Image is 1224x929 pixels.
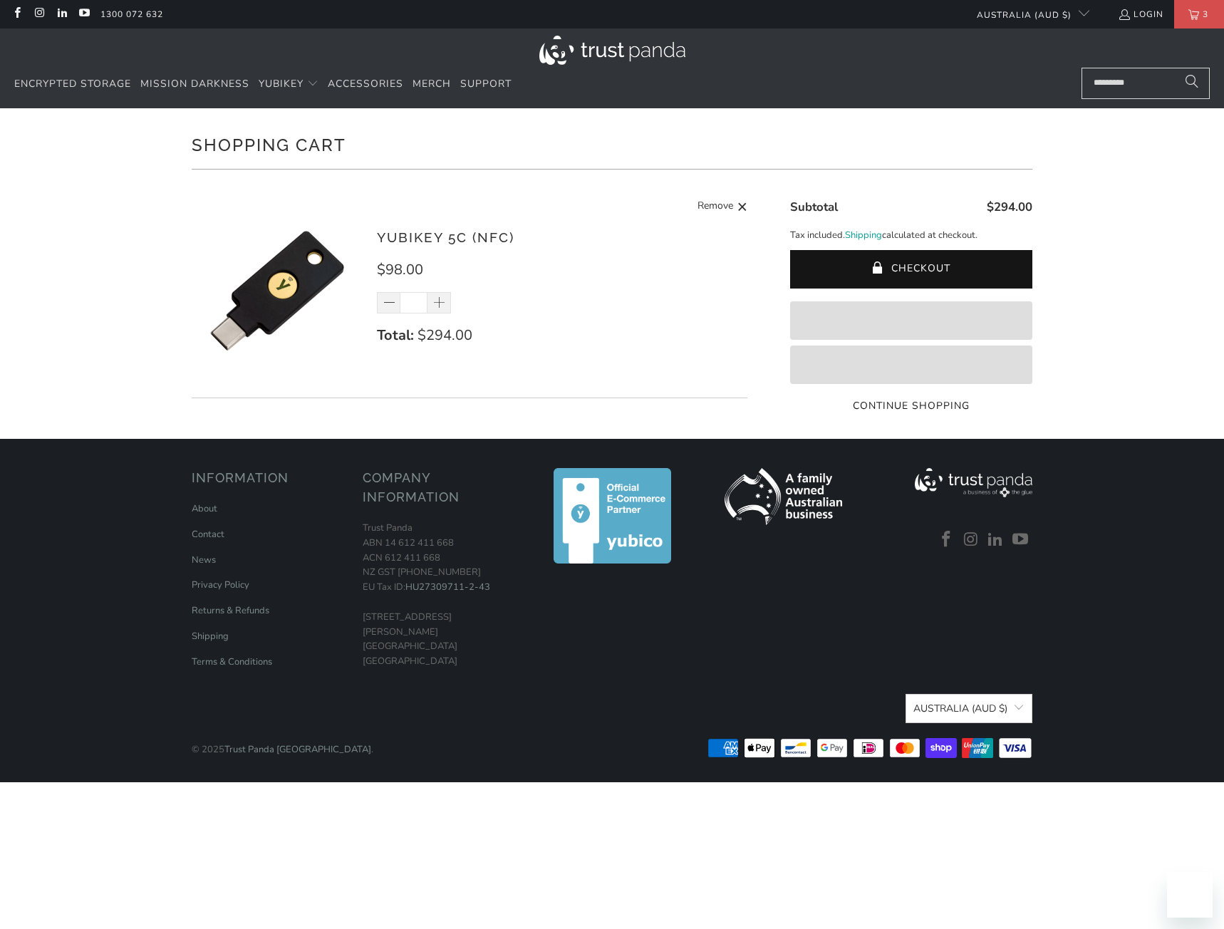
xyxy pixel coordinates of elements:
[413,68,451,101] a: Merch
[14,68,512,101] nav: Translation missing: en.navigation.header.main_nav
[224,743,371,756] a: Trust Panda [GEOGRAPHIC_DATA]
[11,9,23,20] a: Trust Panda Australia on Facebook
[192,205,363,376] img: YubiKey 5C (NFC)
[78,9,90,20] a: Trust Panda Australia on YouTube
[1118,6,1163,22] a: Login
[192,655,272,668] a: Terms & Conditions
[377,260,423,279] span: $98.00
[56,9,68,20] a: Trust Panda Australia on LinkedIn
[377,229,514,245] a: YubiKey 5C (NFC)
[935,531,957,549] a: Trust Panda Australia on Facebook
[192,728,373,757] p: © 2025 .
[259,77,304,90] span: YubiKey
[460,77,512,90] span: Support
[192,554,216,566] a: News
[328,77,403,90] span: Accessories
[140,68,249,101] a: Mission Darkness
[192,578,249,591] a: Privacy Policy
[790,199,838,215] span: Subtotal
[845,228,882,243] a: Shipping
[100,6,163,22] a: 1300 072 632
[140,77,249,90] span: Mission Darkness
[192,502,217,515] a: About
[1010,531,1031,549] a: Trust Panda Australia on YouTube
[377,326,414,345] strong: Total:
[1174,68,1210,99] button: Search
[1167,872,1213,918] iframe: Button to launch messaging window
[405,581,490,593] a: HU27309711-2-43
[413,77,451,90] span: Merch
[539,36,685,65] img: Trust Panda Australia
[363,521,519,669] p: Trust Panda ABN 14 612 411 668 ACN 612 411 668 NZ GST [PHONE_NUMBER] EU Tax ID: [STREET_ADDRESS][...
[987,199,1032,215] span: $294.00
[192,604,269,617] a: Returns & Refunds
[328,68,403,101] a: Accessories
[697,198,733,216] span: Remove
[192,130,1032,158] h1: Shopping Cart
[906,694,1032,723] button: Australia (AUD $)
[790,250,1032,289] button: Checkout
[460,68,512,101] a: Support
[1082,68,1210,99] input: Search...
[192,630,229,643] a: Shipping
[790,398,1032,414] a: Continue Shopping
[417,326,472,345] span: $294.00
[697,198,747,216] a: Remove
[14,68,131,101] a: Encrypted Storage
[790,228,1032,243] p: Tax included. calculated at checkout.
[259,68,318,101] summary: YubiKey
[33,9,45,20] a: Trust Panda Australia on Instagram
[960,531,982,549] a: Trust Panda Australia on Instagram
[985,531,1007,549] a: Trust Panda Australia on LinkedIn
[14,77,131,90] span: Encrypted Storage
[192,528,224,541] a: Contact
